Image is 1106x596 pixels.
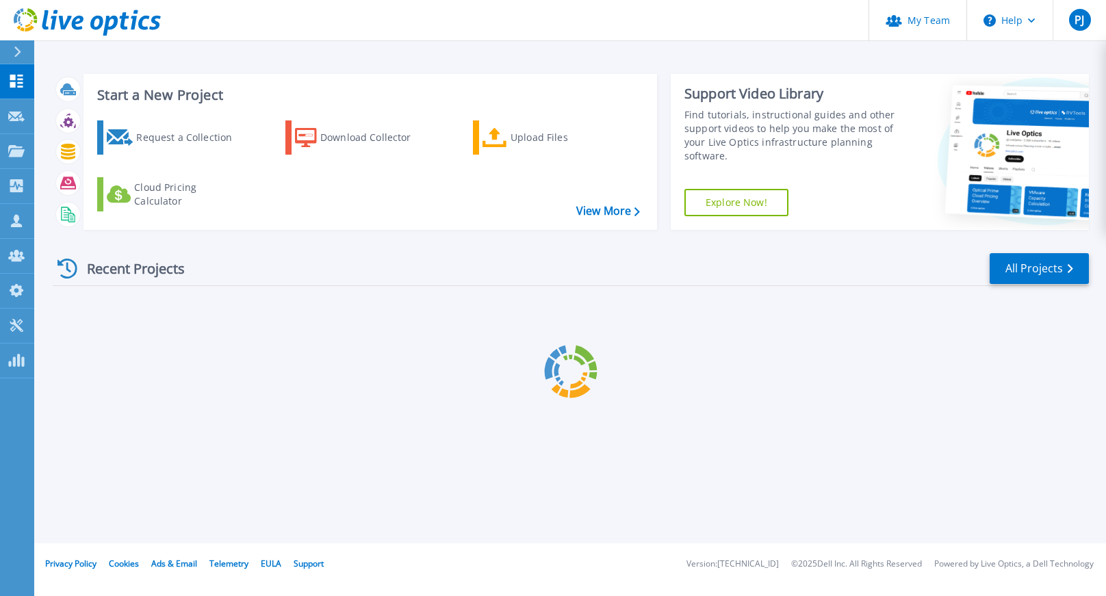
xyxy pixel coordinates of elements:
[97,177,250,211] a: Cloud Pricing Calculator
[97,120,250,155] a: Request a Collection
[97,88,639,103] h3: Start a New Project
[686,560,779,569] li: Version: [TECHNICAL_ID]
[684,85,895,103] div: Support Video Library
[576,205,640,218] a: View More
[261,558,281,569] a: EULA
[136,124,246,151] div: Request a Collection
[285,120,438,155] a: Download Collector
[791,560,922,569] li: © 2025 Dell Inc. All Rights Reserved
[320,124,430,151] div: Download Collector
[990,253,1089,284] a: All Projects
[684,108,895,163] div: Find tutorials, instructional guides and other support videos to help you make the most of your L...
[151,558,197,569] a: Ads & Email
[134,181,244,208] div: Cloud Pricing Calculator
[294,558,324,569] a: Support
[209,558,248,569] a: Telemetry
[934,560,1094,569] li: Powered by Live Optics, a Dell Technology
[684,189,788,216] a: Explore Now!
[1075,14,1084,25] span: PJ
[53,252,203,285] div: Recent Projects
[511,124,620,151] div: Upload Files
[109,558,139,569] a: Cookies
[45,558,97,569] a: Privacy Policy
[473,120,626,155] a: Upload Files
